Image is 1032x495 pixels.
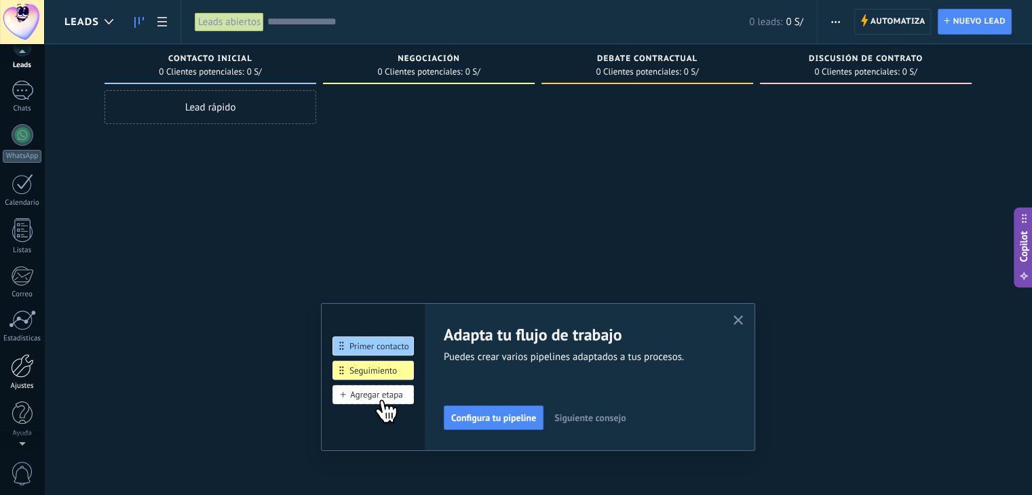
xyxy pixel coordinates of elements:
[548,54,746,66] div: Debate contractual
[871,9,925,34] span: Automatiza
[465,68,480,76] span: 0 S/
[128,9,151,35] a: Leads
[596,68,681,76] span: 0 Clientes potenciales:
[377,68,462,76] span: 0 Clientes potenciales:
[786,16,803,28] span: 0 S/
[111,54,309,66] div: Contacto inicial
[398,54,460,64] span: Negociación
[749,16,782,28] span: 0 leads:
[554,413,626,422] span: Siguiente consejo
[3,199,42,207] div: Calendario
[902,68,917,76] span: 0 S/
[444,405,543,430] button: Configura tu pipeline
[814,68,899,76] span: 0 Clientes potenciales:
[3,429,42,438] div: Ayuda
[854,9,932,35] a: Automatiza
[826,9,845,35] button: Más
[1017,231,1031,262] span: Copilot
[3,150,41,163] div: WhatsApp
[953,9,1006,34] span: Nuevo lead
[195,12,264,32] div: Leads abiertos
[159,68,244,76] span: 0 Clientes potenciales:
[151,9,174,35] a: Lista
[330,54,528,66] div: Negociación
[597,54,697,64] span: Debate contractual
[168,54,252,64] span: Contacto inicial
[3,334,42,343] div: Estadísticas
[548,408,632,428] button: Siguiente consejo
[3,382,42,391] div: Ajustes
[684,68,699,76] span: 0 S/
[3,246,42,255] div: Listas
[938,9,1012,35] a: Nuevo lead
[767,54,965,66] div: Discusión de contrato
[444,351,716,364] span: Puedes crear varios pipelines adaptados a tus procesos.
[451,413,536,422] span: Configura tu pipeline
[3,61,42,70] div: Leads
[444,324,716,345] h2: Adapta tu flujo de trabajo
[104,90,316,124] div: Lead rápido
[3,290,42,299] div: Correo
[809,54,923,64] span: Discusión de contrato
[247,68,262,76] span: 0 S/
[64,16,99,28] span: Leads
[3,104,42,113] div: Chats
